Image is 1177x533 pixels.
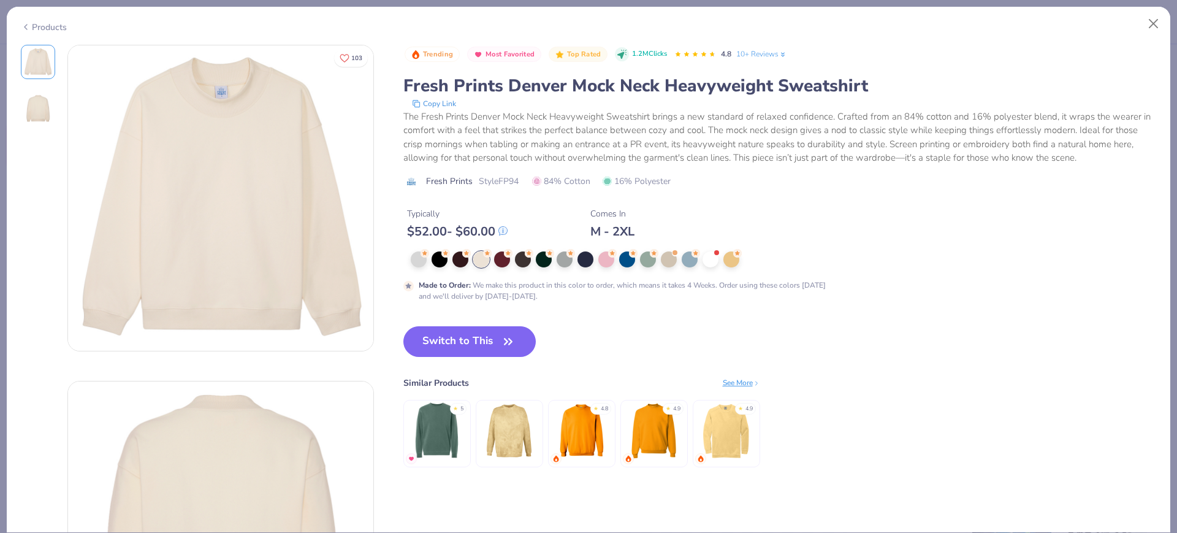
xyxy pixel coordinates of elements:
strong: Made to Order : [419,280,471,290]
span: 103 [351,55,362,61]
div: $ 52.00 - $ 60.00 [407,224,508,239]
div: Typically [407,207,508,220]
button: Switch to This [403,326,536,357]
a: 10+ Reviews [736,48,787,59]
div: ★ [593,405,598,410]
span: Style FP94 [479,175,519,188]
div: 4.9 [745,405,753,413]
img: Jerzees Adult NuBlend® Fleece Crew [625,402,683,460]
button: Badge Button [405,47,460,63]
div: We make this product in this color to order, which means it takes 4 Weeks. Order using these colo... [419,280,835,302]
button: Badge Button [467,47,541,63]
div: Products [21,21,67,34]
div: 4.8 Stars [674,45,716,64]
span: 16% Polyester [603,175,671,188]
img: Trending sort [411,50,421,59]
div: Similar Products [403,377,469,389]
img: Front [23,47,53,77]
div: ★ [666,405,671,410]
button: Close [1142,12,1165,36]
div: Fresh Prints Denver Mock Neck Heavyweight Sweatshirt [403,74,1157,98]
div: 5 [460,405,463,413]
div: The Fresh Prints Denver Mock Neck Heavyweight Sweatshirt brings a new standard of relaxed confide... [403,110,1157,165]
span: Top Rated [567,51,601,58]
img: Comfort Colors Adult Crewneck Sweatshirt [697,402,755,460]
img: Gildan Adult Heavy Blend Adult 8 Oz. 50/50 Fleece Crew [552,402,611,460]
button: Like [334,49,368,67]
span: 1.2M Clicks [632,49,667,59]
span: 84% Cotton [532,175,590,188]
img: Back [23,94,53,123]
div: M - 2XL [590,224,634,239]
img: Most Favorited sort [473,50,483,59]
img: trending.gif [552,455,560,462]
div: 4.9 [673,405,680,413]
div: 4.8 [601,405,608,413]
img: Independent Trading Co. Heavyweight Pigment-Dyed Sweatshirt [408,402,466,460]
span: 4.8 [721,49,731,59]
img: trending.gif [697,455,704,462]
span: Most Favorited [486,51,535,58]
div: ★ [738,405,743,410]
button: Badge Button [549,47,608,63]
div: See More [723,377,760,388]
button: copy to clipboard [408,98,460,110]
div: ★ [453,405,458,410]
img: trending.gif [625,455,632,462]
img: Front [68,45,373,351]
img: brand logo [403,177,420,186]
div: Comes In [590,207,634,220]
img: Top Rated sort [555,50,565,59]
span: Fresh Prints [426,175,473,188]
img: MostFav.gif [408,455,415,462]
span: Trending [423,51,453,58]
img: Comfort Colors Adult Color Blast Crewneck Sweatshirt [480,402,538,460]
